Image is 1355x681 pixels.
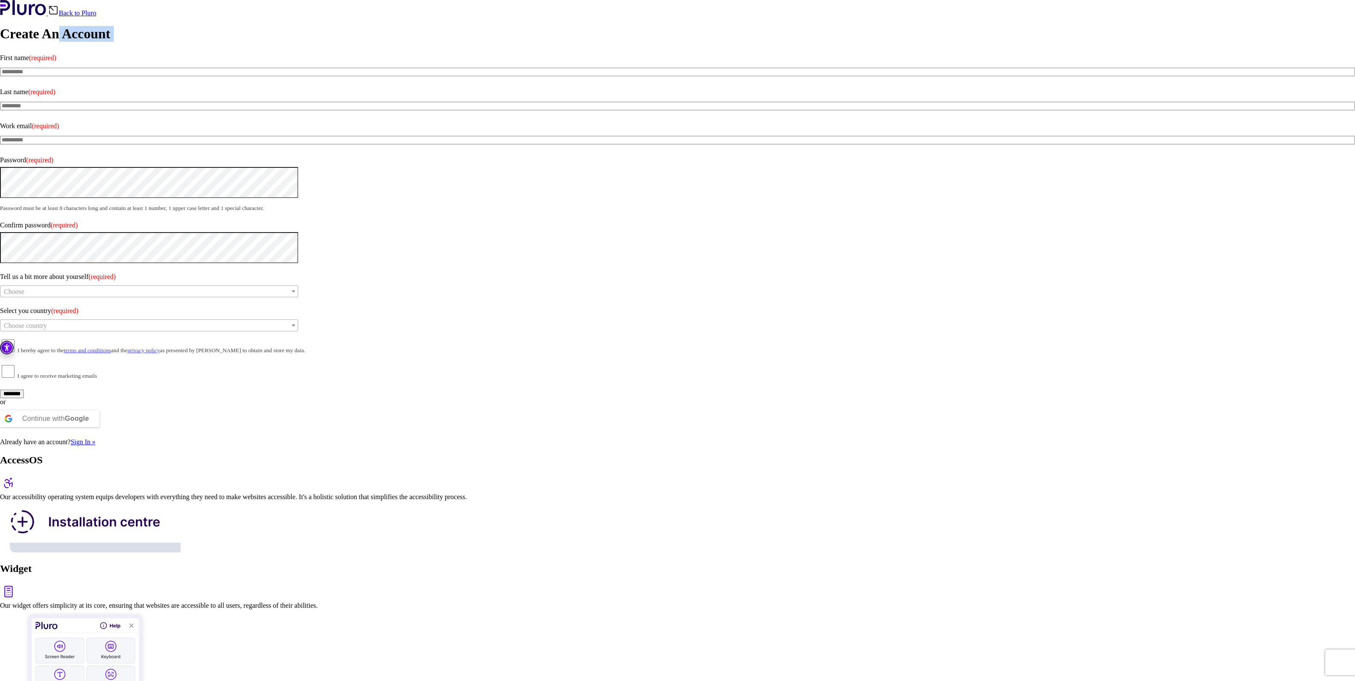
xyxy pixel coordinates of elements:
input: I agree to receive marketing emails [2,365,14,378]
span: (required) [28,88,55,95]
span: Choose country [4,322,47,329]
a: privacy policy [127,347,160,353]
span: (required) [51,307,78,314]
a: Sign In » [71,438,96,445]
a: Back to Pluro [48,9,96,17]
span: (required) [32,122,59,129]
small: I hereby agree to the and the as presented by [PERSON_NAME] to obtain and store my data. [17,347,305,353]
a: terms and conditions [64,347,111,353]
span: (required) [26,156,53,164]
input: I hereby agree to theterms and conditionsand theprivacy policyas presented by [PERSON_NAME] to ob... [2,339,14,352]
div: Continue with [22,410,89,427]
span: (required) [51,221,78,229]
b: Google [65,415,89,422]
span: (required) [89,273,116,280]
span: (required) [29,54,56,61]
span: Choose [4,288,24,295]
small: I agree to receive marketing emails [17,373,97,379]
img: Back icon [48,5,59,15]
